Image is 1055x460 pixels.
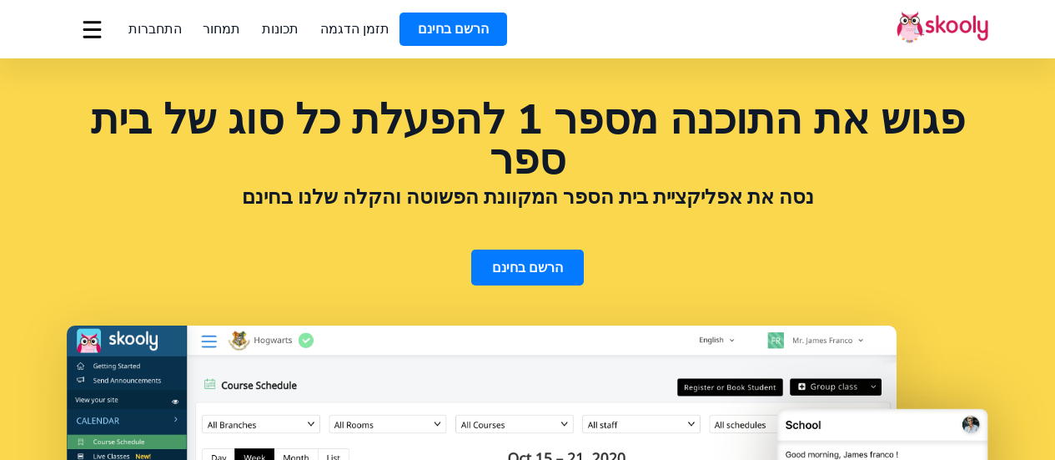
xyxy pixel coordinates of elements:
a: הרשם בחינם [471,250,584,286]
a: תזמן הדגמה [309,16,400,43]
h1: פגוש את התוכנה מספר 1 להפעלת כל סוג של בית ספר [67,100,988,180]
a: תכונות [251,16,309,43]
a: התחברות [118,16,193,43]
a: הרשם בחינם [399,13,507,46]
a: תמחור [193,16,252,43]
h2: נסה את אפליקציית בית הספר המקוונת הפשוטה והקלה שלנו בחינם [67,185,988,210]
img: Skooly [897,11,988,43]
span: תמחור [203,20,240,38]
span: התחברות [128,20,182,38]
button: dropdown menu [80,10,104,48]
